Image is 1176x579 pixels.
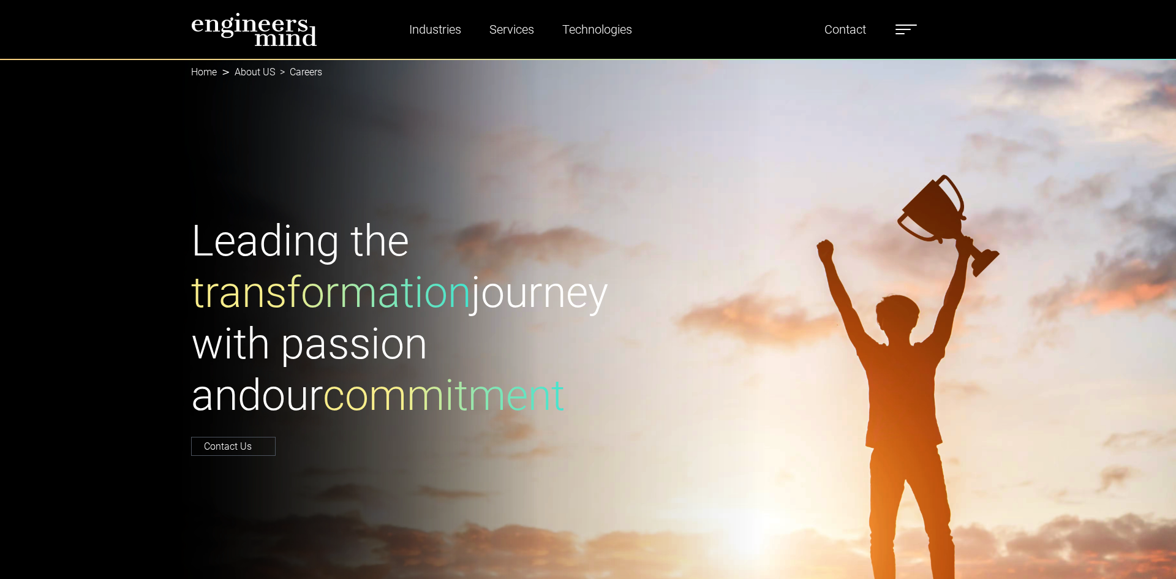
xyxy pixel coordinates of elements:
span: transformation [191,267,471,317]
img: logo [191,12,317,47]
a: About US [235,66,275,78]
a: Technologies [557,15,637,44]
li: Careers [275,65,322,80]
h1: Leading the journey with passion and our [191,215,581,421]
a: Contact [820,15,871,44]
a: Services [484,15,539,44]
a: Home [191,66,217,78]
a: Contact Us [191,437,276,456]
span: commitment [323,370,565,420]
nav: breadcrumb [191,59,985,86]
a: Industries [404,15,466,44]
